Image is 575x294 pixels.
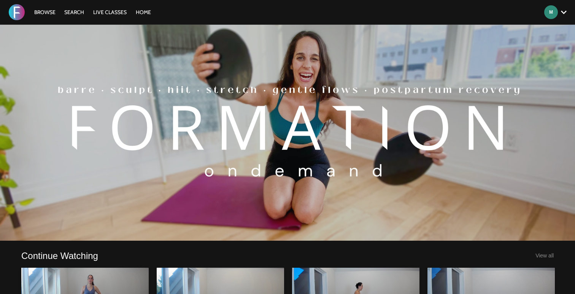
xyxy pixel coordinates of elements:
[535,252,554,259] a: View all
[30,9,59,16] a: Browse
[9,4,25,20] img: FORMATION
[132,9,155,16] a: HOME
[89,9,130,16] a: LIVE CLASSES
[21,250,98,262] a: Continue Watching
[60,9,88,16] a: Search
[30,8,155,16] nav: Primary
